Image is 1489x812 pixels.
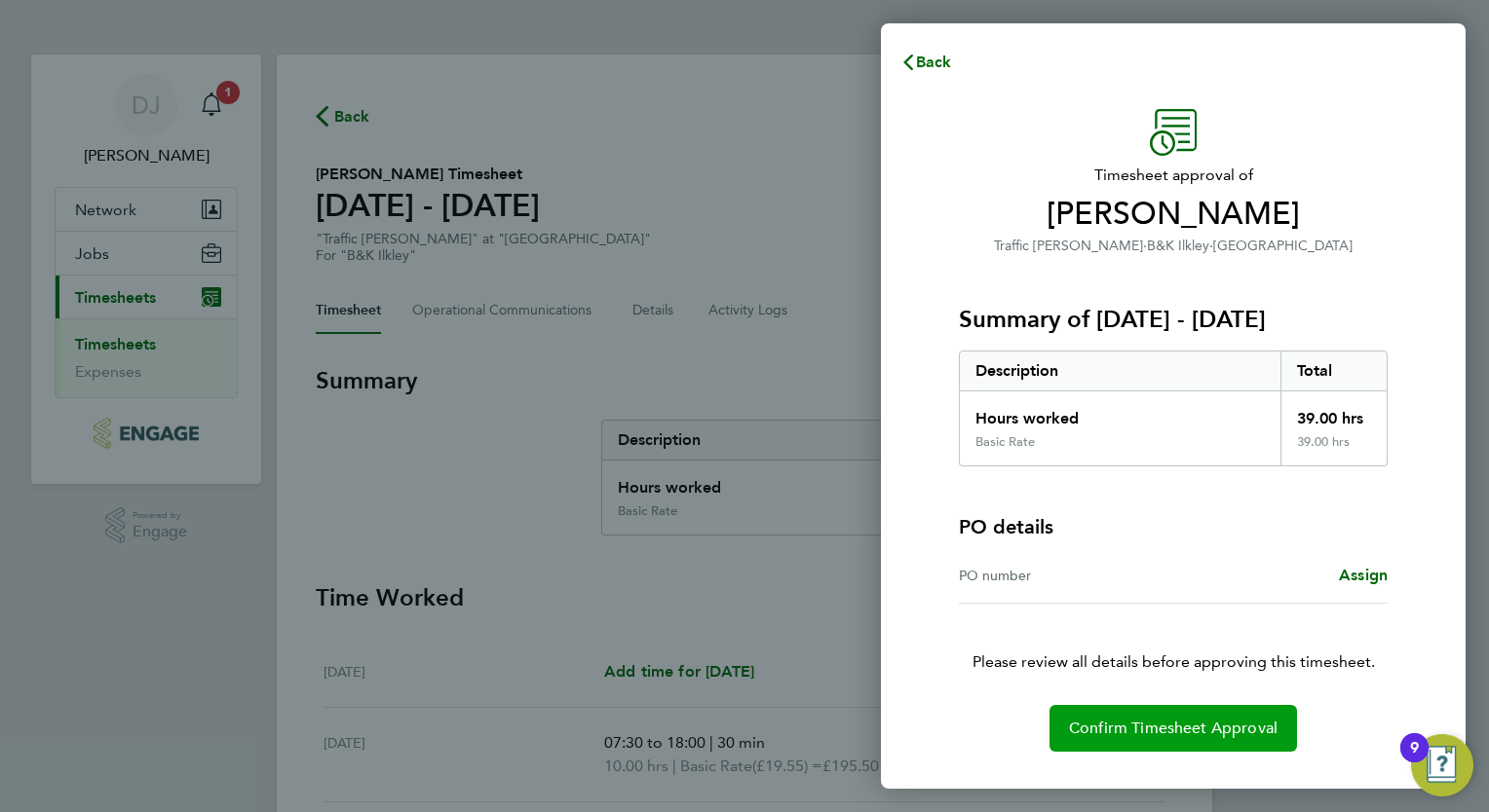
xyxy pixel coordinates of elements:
[960,351,1280,390] div: Description
[959,513,1053,540] h4: PO details
[1339,564,1388,587] a: Assign
[1209,238,1213,254] span: ·
[935,604,1411,674] p: Please review all details before approving this timesheet.
[1280,391,1388,434] div: 39.00 hrs
[1213,238,1353,254] span: [GEOGRAPHIC_DATA]
[1143,238,1147,254] span: ·
[1147,238,1209,254] span: B&K Ilkley
[1069,719,1278,738] span: Confirm Timesheet Approval
[960,391,1280,434] div: Hours worked
[959,564,1173,587] div: PO number
[959,195,1388,234] span: [PERSON_NAME]
[1280,434,1388,465] div: 39.00 hrs
[959,351,1388,466] div: Summary of 25 - 31 Aug 2025
[1050,705,1297,752] button: Confirm Timesheet Approval
[1339,566,1388,584] span: Assign
[881,43,972,82] button: Back
[1280,351,1388,390] div: Total
[916,53,952,71] span: Back
[1411,734,1473,796] button: Open Resource Center, 9 new notifications
[975,434,1035,450] div: Basic Rate
[1410,748,1419,773] div: 9
[994,238,1143,254] span: Traffic [PERSON_NAME]
[959,304,1388,335] h3: Summary of [DATE] - [DATE]
[959,164,1388,187] span: Timesheet approval of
